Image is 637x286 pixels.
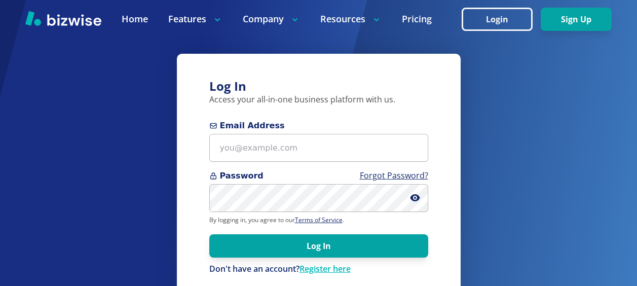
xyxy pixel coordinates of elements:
button: Login [462,8,533,31]
a: Sign Up [541,15,612,24]
a: Terms of Service [295,216,343,224]
p: By logging in, you agree to our . [209,216,428,224]
p: Features [168,13,222,25]
p: Company [243,13,300,25]
a: Home [122,13,148,25]
a: Login [462,15,541,24]
div: Don't have an account?Register here [209,264,428,275]
input: you@example.com [209,134,428,162]
p: Resources [320,13,382,25]
h3: Log In [209,78,428,95]
a: Forgot Password? [360,170,428,181]
button: Sign Up [541,8,612,31]
img: Bizwise Logo [25,11,101,26]
a: Pricing [402,13,432,25]
p: Access your all-in-one business platform with us. [209,94,428,105]
button: Log In [209,234,428,258]
span: Email Address [209,120,428,132]
a: Register here [299,263,351,274]
span: Password [209,170,428,182]
p: Don't have an account? [209,264,428,275]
